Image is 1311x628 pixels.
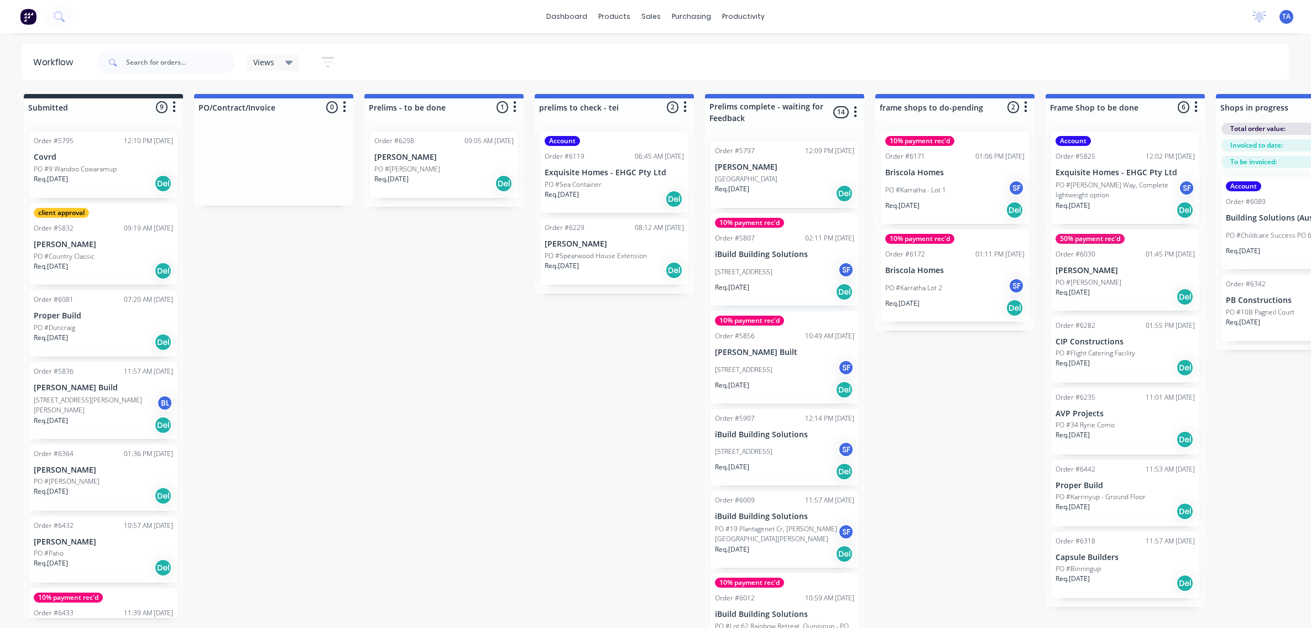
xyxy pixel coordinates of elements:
p: Briscola Homes [885,168,1025,177]
div: Order #579512:10 PM [DATE]CovrdPO #9 Wandoo CowaramupReq.[DATE]Del [29,132,177,198]
p: [PERSON_NAME] [1056,266,1195,275]
div: purchasing [666,8,717,25]
div: Order #5795 [34,136,74,146]
div: Order #6342 [1226,279,1266,289]
a: dashboard [541,8,593,25]
div: Del [665,190,683,208]
span: Invoiced to date: [1230,140,1283,150]
div: Del [835,463,853,480]
div: Del [1176,431,1194,448]
div: Order #6030 [1056,249,1095,259]
div: Order #6364 [34,449,74,459]
div: Del [1176,574,1194,592]
div: Order #5797 [715,146,755,156]
div: Order #6089 [1226,197,1266,207]
p: iBuild Building Solutions [715,250,854,259]
div: 10% payment rec'd [885,234,954,244]
p: PO #Karrinyup - Ground Floor [1056,492,1146,502]
p: PO #Spearwood House Extension [545,251,647,261]
div: Order #622908:12 AM [DATE][PERSON_NAME]PO #Spearwood House ExtensionReq.[DATE]Del [540,218,688,285]
div: Order #6433 [34,608,74,618]
div: products [593,8,636,25]
div: Del [1006,299,1023,317]
div: Del [1176,359,1194,376]
p: Briscola Homes [885,266,1025,275]
div: 10:57 AM [DATE] [124,521,173,531]
div: Del [154,559,172,577]
p: Exquisite Homes - EHGC Pty Ltd [545,168,684,177]
p: PO #Duncraig [34,323,75,333]
p: PO #Patio [34,548,64,558]
div: Del [154,487,172,505]
p: Req. [DATE] [1056,502,1090,512]
p: Req. [DATE] [1056,287,1090,297]
div: 01:55 PM [DATE] [1146,321,1195,331]
div: Order #6229 [545,223,584,233]
div: SF [838,359,854,376]
div: Order #6171 [885,151,925,161]
div: 11:57 AM [DATE] [1146,536,1195,546]
div: Order #643210:57 AM [DATE][PERSON_NAME]PO #PatioReq.[DATE]Del [29,516,177,583]
p: [PERSON_NAME] Built [715,348,854,357]
div: Order #6282 [1056,321,1095,331]
p: Req. [DATE] [715,380,749,390]
p: Req. [DATE] [715,184,749,194]
div: Del [835,381,853,399]
p: Req. [DATE] [34,416,68,426]
div: SF [1178,180,1195,196]
div: 12:02 PM [DATE] [1146,151,1195,161]
p: Req. [DATE] [34,558,68,568]
p: PO #9 Wandoo Cowaramup [34,164,117,174]
p: Req. [DATE] [1226,246,1260,256]
div: Order #636401:36 PM [DATE][PERSON_NAME]PO #[PERSON_NAME]Req.[DATE]Del [29,444,177,511]
p: Req. [DATE] [715,462,749,472]
div: Del [835,283,853,301]
div: Order #5856 [715,331,755,341]
div: 10:49 AM [DATE] [805,331,854,341]
div: 11:53 AM [DATE] [1146,464,1195,474]
span: Total order value: [1230,124,1286,134]
p: Covrd [34,153,173,162]
p: Req. [DATE] [34,261,68,271]
p: Req. [DATE] [1056,358,1090,368]
div: 50% payment rec'd [1056,234,1125,244]
p: Req. [DATE] [34,174,68,184]
div: 50% payment rec'dOrder #603001:45 PM [DATE][PERSON_NAME]PO #[PERSON_NAME]Req.[DATE]Del [1051,229,1199,311]
div: Account [545,136,580,146]
div: sales [636,8,666,25]
p: Proper Build [1056,481,1195,490]
div: 11:57 AM [DATE] [124,367,173,376]
div: 10% payment rec'dOrder #617201:11 PM [DATE]Briscola HomesPO #Karratha Lot 2SFReq.[DATE]Del [881,229,1029,322]
div: Order #6172 [885,249,925,259]
div: Workflow [33,56,79,69]
p: [STREET_ADDRESS] [715,447,772,457]
p: [STREET_ADDRESS] [715,365,772,375]
p: Req. [DATE] [885,201,920,211]
div: 10:59 AM [DATE] [805,593,854,603]
div: 01:36 PM [DATE] [124,449,173,459]
p: PO #[PERSON_NAME] [374,164,440,174]
div: 01:11 PM [DATE] [975,249,1025,259]
div: 12:14 PM [DATE] [805,414,854,423]
div: Order #6235 [1056,393,1095,402]
p: Req. [DATE] [545,190,579,200]
div: Account [1226,181,1261,191]
div: Order #6442 [1056,464,1095,474]
div: 07:20 AM [DATE] [124,295,173,305]
input: Search for orders... [126,51,236,74]
p: iBuild Building Solutions [715,430,854,439]
p: [PERSON_NAME] Build [34,383,173,393]
div: Order #6081 [34,295,74,305]
div: Order #590712:14 PM [DATE]iBuild Building Solutions[STREET_ADDRESS]SFReq.[DATE]Del [711,409,859,486]
p: Req. [DATE] [374,174,409,184]
div: Order #5907 [715,414,755,423]
div: SF [1008,278,1025,294]
span: Views [253,56,274,68]
div: 10% payment rec'd [885,136,954,146]
p: [PERSON_NAME] [374,153,514,162]
div: 10% payment rec'd [715,218,784,228]
div: 10% payment rec'dOrder #585610:49 AM [DATE][PERSON_NAME] Built[STREET_ADDRESS]SFReq.[DATE]Del [711,311,859,404]
img: Factory [20,8,36,25]
div: Order #6012 [715,593,755,603]
p: PO #Karratha Lot 2 [885,283,942,293]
